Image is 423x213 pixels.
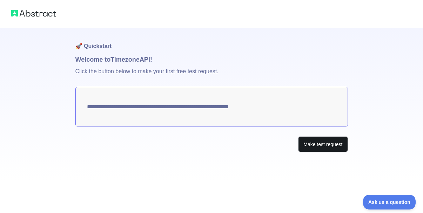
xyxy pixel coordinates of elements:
[75,64,348,87] p: Click the button below to make your first free test request.
[75,55,348,64] h1: Welcome to Timezone API!
[11,8,56,18] img: Abstract logo
[363,195,416,209] iframe: Toggle Customer Support
[298,136,348,152] button: Make test request
[75,28,348,55] h1: 🚀 Quickstart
